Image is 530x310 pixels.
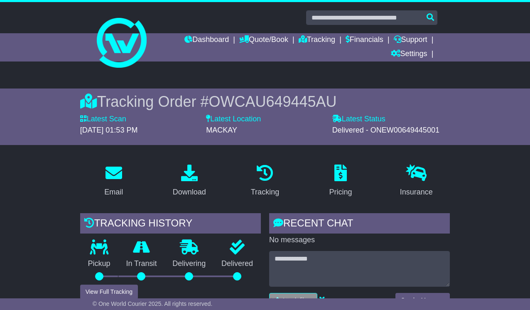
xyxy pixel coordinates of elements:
div: Pricing [329,187,352,198]
a: Download [167,162,211,201]
button: View Full Tracking [80,285,138,299]
p: Delivered [213,259,261,268]
div: Tracking Order # [80,93,450,111]
span: OWCAU649445AU [209,93,336,110]
p: In Transit [118,259,165,268]
a: Pricing [324,162,358,201]
p: Delivering [164,259,213,268]
div: Download [173,187,206,198]
div: Insurance [400,187,433,198]
a: Tracking [299,33,335,47]
button: Send a Message [395,293,450,308]
div: RECENT CHAT [269,213,450,236]
a: Dashboard [184,33,229,47]
a: Settings [391,47,427,62]
p: No messages [269,236,450,245]
a: Insurance [395,162,438,201]
span: MACKAY [206,126,237,134]
div: Email [104,187,123,198]
a: Email [99,162,128,201]
span: Delivered - ONEW00649445001 [332,126,439,134]
a: Quote/Book [239,33,288,47]
a: Tracking [245,162,285,201]
div: Tracking history [80,213,261,236]
p: Pickup [80,259,118,268]
div: Tracking [251,187,279,198]
a: Support [394,33,427,47]
span: [DATE] 01:53 PM [80,126,138,134]
label: Latest Scan [80,115,126,124]
label: Latest Location [206,115,261,124]
a: Financials [346,33,383,47]
span: © One World Courier 2025. All rights reserved. [93,300,213,307]
label: Latest Status [332,115,385,124]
